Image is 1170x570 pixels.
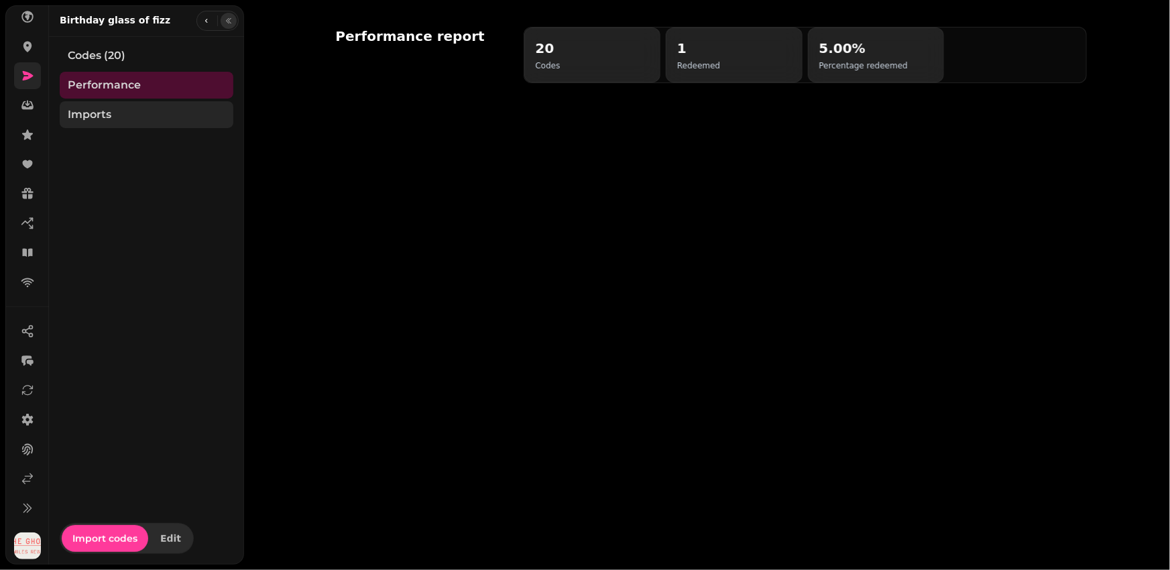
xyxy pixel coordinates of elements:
[68,48,125,64] span: Codes (20)
[60,42,233,69] a: Codes (20)
[68,107,111,123] span: Imports
[536,60,561,71] p: Codes
[11,532,44,559] button: User avatar
[49,37,244,523] nav: Tabs
[819,60,908,71] p: Percentage redeemed
[60,13,170,27] h2: Birthday glass of fizz
[62,525,148,552] button: Import codes
[72,534,137,543] span: Import codes
[60,72,233,99] a: Performance
[68,77,141,93] span: Performance
[536,39,561,58] h2: 20
[336,27,485,46] h2: Performance report
[819,39,908,58] h2: 5.00%
[14,532,41,559] img: User avatar
[677,39,720,58] h2: 1
[677,60,720,71] p: Redeemed
[160,534,181,543] span: Edit
[150,525,192,552] button: Edit
[60,101,233,128] a: Imports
